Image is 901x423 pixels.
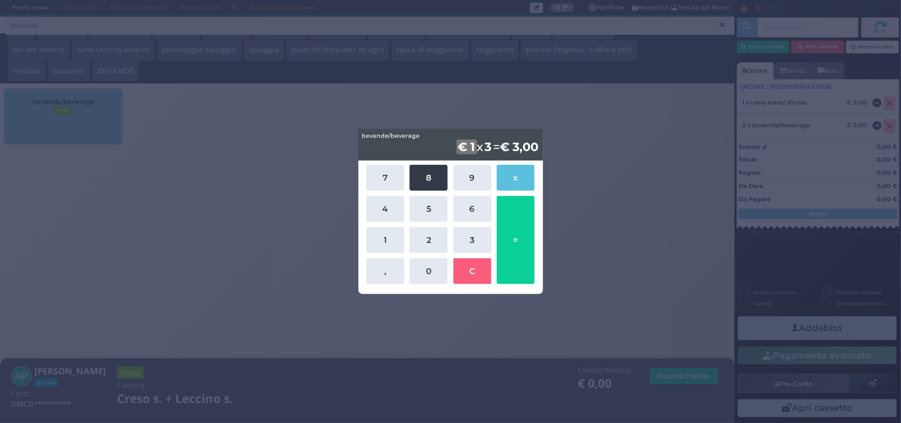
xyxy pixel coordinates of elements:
[366,258,404,284] button: ,
[410,165,448,191] button: 8
[453,165,491,191] button: 9
[366,165,404,191] button: 7
[366,227,404,253] button: 1
[497,165,535,191] button: x
[483,139,494,154] b: 3
[497,196,535,284] button: =
[410,258,448,284] button: 0
[366,196,404,222] button: 4
[500,139,538,154] b: € 3,00
[410,196,448,222] button: 5
[453,196,491,222] button: 6
[410,227,448,253] button: 2
[358,129,543,161] div: x =
[453,227,491,253] button: 3
[453,258,491,284] button: C
[362,131,420,140] span: bevande/beverage
[457,139,477,154] b: € 1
